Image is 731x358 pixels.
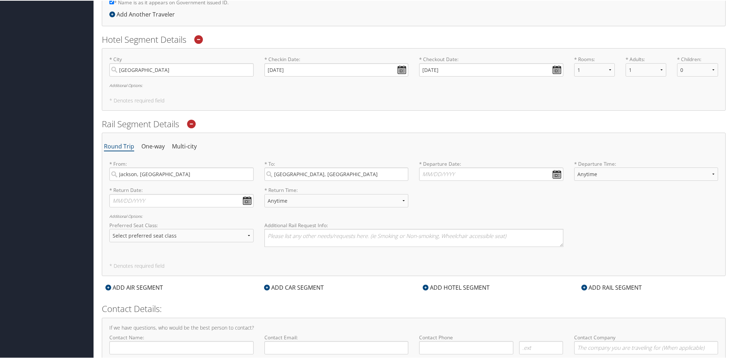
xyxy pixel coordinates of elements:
label: * From: [109,160,254,180]
label: Additional Rail Request Info: [264,221,563,228]
label: * Adults: [626,55,666,62]
label: * Rooms: [574,55,615,62]
input: * Checkin Date: [264,63,409,76]
label: * Return Time: [264,186,409,212]
label: * Departure Time: [574,160,718,186]
label: Contact Company [574,333,718,354]
h2: Rail Segment Details [102,117,726,129]
input: * Return Date: [109,193,254,207]
h2: Contact Details: [102,302,726,314]
li: Round Trip [104,139,134,152]
label: * Checkin Date: [264,55,409,75]
input: Contact Name: [109,340,254,354]
label: * To: [264,160,409,180]
input: .ext [519,340,563,354]
h5: * Denotes required field [109,97,718,102]
select: * Departure Time: [574,167,718,180]
h5: * Denotes required field [109,263,718,268]
div: ADD AIR SEGMENT [102,283,167,291]
div: ADD CAR SEGMENT [260,283,327,291]
h4: If we have questions, who would be the best person to contact? [109,325,718,330]
label: Contact Email: [264,333,409,354]
input: Contact Email: [264,340,409,354]
input: Contact Company [574,340,718,354]
li: One-way [141,139,165,152]
label: Contact Name: [109,333,254,354]
input: * Departure Date: [419,167,563,180]
select: * Return Time: [264,193,409,207]
label: Preferred Seat Class: [109,221,254,228]
li: Multi-city [172,139,197,152]
label: * Departure Date: [419,160,563,180]
label: * Return Date: [109,186,254,206]
div: Add Another Traveler [109,9,178,18]
label: * Checkout Date: [419,55,563,75]
div: ADD HOTEL SEGMENT [419,283,493,291]
input: * Checkout Date: [419,63,563,76]
div: ADD RAIL SEGMENT [578,283,645,291]
label: * Children: [677,55,718,62]
h6: Additional Options: [109,83,718,87]
h6: Additional Options: [109,214,718,217]
label: * City [109,55,254,75]
h2: Hotel Segment Details [102,33,726,45]
label: Contact Phone [419,333,563,340]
